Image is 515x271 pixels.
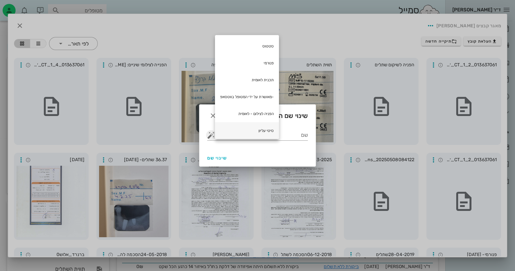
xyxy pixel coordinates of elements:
[207,155,227,161] span: שינוי שם
[215,55,279,71] div: פנורמי
[205,152,230,164] button: שינוי שם
[215,122,279,139] div: סיטי עליון
[215,38,279,55] div: סטטוס
[215,105,279,122] div: הפניה לצילום - לאומית
[215,71,279,88] div: תכנית לאומית
[215,88,279,105] div: -מאושרת על ידי המטופל בווטסאפ
[199,105,316,125] div: שינוי שם הקובץ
